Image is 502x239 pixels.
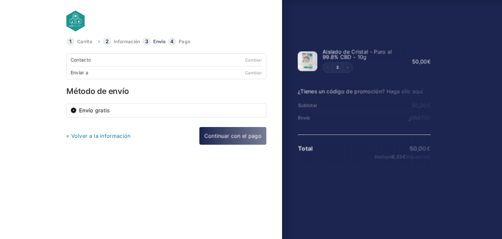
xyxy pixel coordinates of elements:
a: Carrito [77,39,92,44]
a: Envío [153,39,165,44]
a: Pago [179,39,190,44]
h3: Método de envío [66,87,266,95]
a: Información [114,39,140,44]
a: « Volver a la información [66,133,131,139]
